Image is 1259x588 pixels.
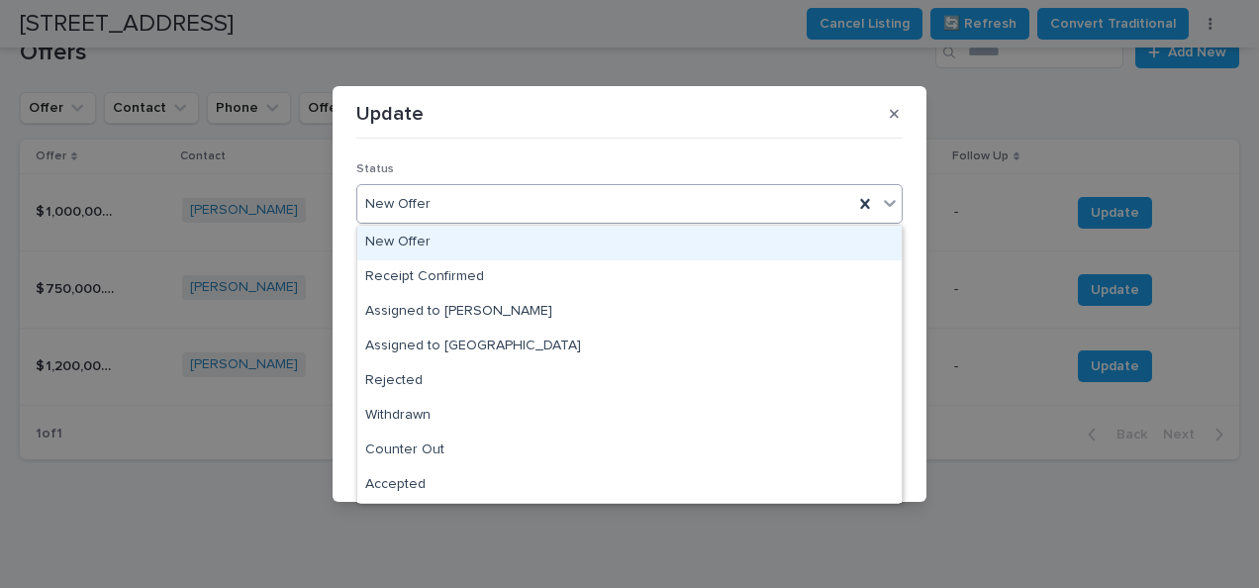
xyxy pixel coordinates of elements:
div: Counter Out [357,434,902,468]
span: New Offer [365,194,431,215]
p: Update [356,102,424,126]
div: Withdrawn [357,399,902,434]
span: Status [356,163,394,175]
div: Receipt Confirmed [357,260,902,295]
div: Rejected [357,364,902,399]
div: Accepted [357,468,902,503]
div: Assigned to Justin [357,295,902,330]
div: New Offer [357,226,902,260]
div: Assigned to Chad [357,330,902,364]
